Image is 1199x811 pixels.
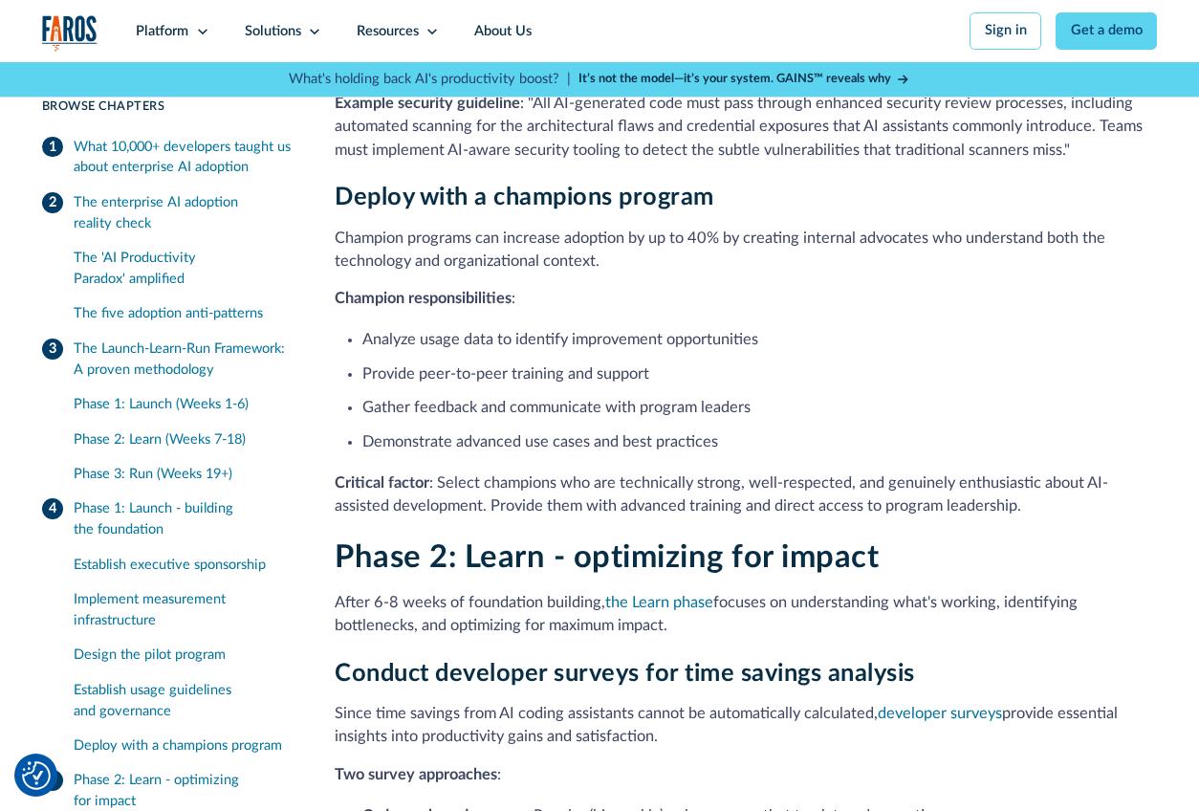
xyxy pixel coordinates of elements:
[362,328,1157,352] li: Analyze usage data to identify improvement opportunities
[605,595,713,610] a: the Learn phase
[74,464,294,485] div: Phase 3: Run (Weeks 19+)
[74,192,294,234] div: The enterprise AI adoption reality check
[335,767,497,782] strong: Two survey approaches
[335,702,1157,749] p: Since time savings from AI coding assistants cannot be automatically calculated, provide essentia...
[335,92,1157,163] p: : "All AI-generated code must pass through enhanced security review processes, including automate...
[74,429,294,450] div: Phase 2: Learn (Weeks 7-18)
[74,646,294,667] div: Design the pilot program
[74,457,294,492] a: Phase 3: Run (Weeks 19+)
[74,499,294,541] div: Phase 1: Launch - building the foundation
[42,332,293,387] a: The Launch-Learn-Run Framework: A proven methodology
[74,736,294,757] div: Deploy with a champions program
[335,591,1157,638] p: After 6-8 weeks of foundation building, focuses on understanding what's working, identifying bott...
[970,12,1041,49] a: Sign in
[245,21,301,42] div: Solutions
[335,475,429,491] strong: Critical factor
[74,241,294,296] a: The 'AI Productivity Paradox' amplified
[74,590,294,632] div: Implement measurement infrastructure
[74,387,294,422] a: Phase 1: Launch (Weeks 1-6)
[362,430,1157,454] li: Demonstrate advanced use cases and best practices
[42,186,293,241] a: The enterprise AI adoption reality check
[335,542,879,573] strong: Phase 2: Learn - optimizing for impact
[74,729,294,763] a: Deploy with a champions program
[362,362,1157,386] li: Provide peer-to-peer training and support
[335,471,1157,518] p: : Select champions who are technically strong, well-respected, and genuinely enthusiastic about A...
[42,493,293,548] a: Phase 1: Launch - building the foundation
[74,339,294,381] div: The Launch-Learn-Run Framework: A proven methodology
[357,21,419,42] div: Resources
[578,73,891,84] strong: It’s not the model—it’s your system. GAINS™ reveals why
[289,69,571,90] p: What's holding back AI's productivity boost? |
[22,761,51,790] img: Revisit consent button
[578,70,910,88] a: It’s not the model—it’s your system. GAINS™ reveals why
[42,15,98,52] img: Logo of the analytics and reporting company Faros.
[22,761,51,790] button: Cookie Settings
[136,21,188,42] div: Platform
[74,304,294,325] div: The five adoption anti-patterns
[74,548,294,582] a: Establish executive sponsorship
[42,15,98,52] a: home
[335,227,1157,274] p: Champion programs can increase adoption by up to 40% by creating internal advocates who understan...
[74,680,294,722] div: Establish usage guidelines and governance
[74,639,294,673] a: Design the pilot program
[335,287,1157,311] p: :
[335,291,512,306] strong: Champion responsibilities
[74,297,294,332] a: The five adoption anti-patterns
[74,423,294,457] a: Phase 2: Learn (Weeks 7-18)
[74,137,294,179] div: What 10,000+ developers taught us about enterprise AI adoption
[878,706,1002,721] a: developer surveys
[335,96,520,111] strong: Example security guideline
[1056,12,1157,49] a: Get a demo
[335,763,1157,787] p: :
[42,130,293,186] a: What 10,000+ developers taught us about enterprise AI adoption
[335,185,714,209] strong: Deploy with a champions program
[42,98,293,116] div: Browse Chapters
[74,555,294,576] div: Establish executive sponsorship
[74,673,294,729] a: Establish usage guidelines and governance
[74,249,294,291] div: The 'AI Productivity Paradox' amplified
[74,582,294,638] a: Implement measurement infrastructure
[335,661,915,686] strong: Conduct developer surveys for time savings analysis
[362,396,1157,420] li: Gather feedback and communicate with program leaders
[74,395,294,416] div: Phase 1: Launch (Weeks 1-6)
